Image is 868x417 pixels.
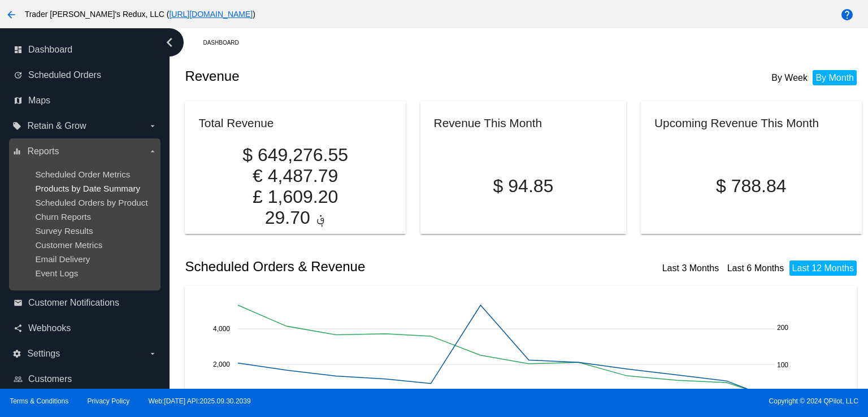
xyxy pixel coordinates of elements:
[14,45,23,54] i: dashboard
[28,70,101,80] span: Scheduled Orders
[14,319,157,337] a: share Webhooks
[35,170,130,179] a: Scheduled Order Metrics
[198,145,392,166] p: $ 649,276.55
[14,92,157,110] a: map Maps
[28,45,72,55] span: Dashboard
[28,95,50,106] span: Maps
[14,324,23,333] i: share
[198,166,392,186] p: € 4,487.79
[213,360,230,368] text: 2,000
[727,263,784,273] a: Last 6 Months
[662,263,719,273] a: Last 3 Months
[654,116,819,129] h2: Upcoming Revenue This Month
[185,68,523,84] h2: Revenue
[198,207,392,228] p: ؋ 29.70
[813,70,857,85] li: By Month
[149,397,251,405] a: Web:[DATE] API:2025.09.30.2039
[840,8,854,21] mat-icon: help
[88,397,130,405] a: Privacy Policy
[35,184,140,193] a: Products by Date Summary
[777,360,788,368] text: 100
[654,176,848,197] p: $ 788.84
[792,263,854,273] a: Last 12 Months
[35,198,147,207] a: Scheduled Orders by Product
[148,147,157,156] i: arrow_drop_down
[203,34,249,51] a: Dashboard
[185,259,523,275] h2: Scheduled Orders & Revenue
[27,121,86,131] span: Retain & Grow
[444,397,858,405] span: Copyright © 2024 QPilot, LLC
[35,226,93,236] a: Survey Results
[198,116,274,129] h2: Total Revenue
[213,325,230,333] text: 4,000
[27,146,59,157] span: Reports
[148,349,157,358] i: arrow_drop_down
[14,298,23,307] i: email
[434,116,542,129] h2: Revenue This Month
[35,240,102,250] a: Customer Metrics
[27,349,60,359] span: Settings
[28,374,72,384] span: Customers
[14,96,23,105] i: map
[35,254,90,264] a: Email Delivery
[35,268,78,278] a: Event Logs
[5,8,18,21] mat-icon: arrow_back
[14,66,157,84] a: update Scheduled Orders
[14,294,157,312] a: email Customer Notifications
[14,41,157,59] a: dashboard Dashboard
[12,349,21,358] i: settings
[148,121,157,131] i: arrow_drop_down
[14,370,157,388] a: people_outline Customers
[169,10,253,19] a: [URL][DOMAIN_NAME]
[769,70,810,85] li: By Week
[35,212,91,221] a: Churn Reports
[777,324,788,332] text: 200
[28,298,119,308] span: Customer Notifications
[14,375,23,384] i: people_outline
[434,176,613,197] p: $ 94.85
[198,186,392,207] p: £ 1,609.20
[12,121,21,131] i: local_offer
[10,397,68,405] a: Terms & Conditions
[12,147,21,156] i: equalizer
[25,10,255,19] span: Trader [PERSON_NAME]'s Redux, LLC ( )
[14,71,23,80] i: update
[160,33,179,51] i: chevron_left
[28,323,71,333] span: Webhooks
